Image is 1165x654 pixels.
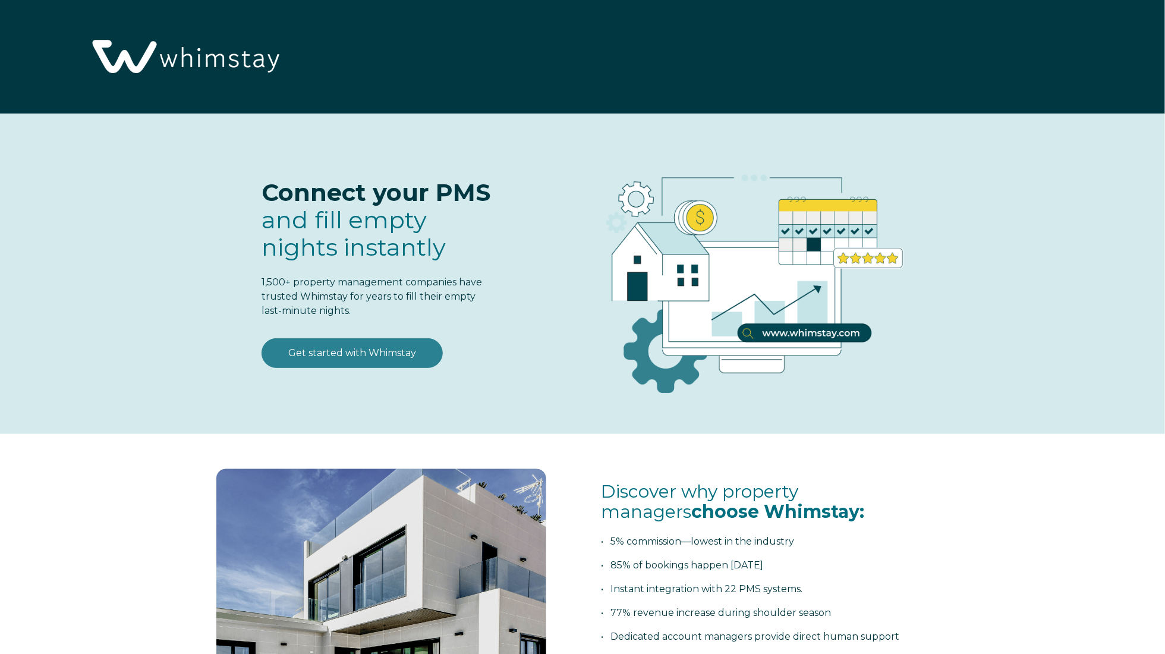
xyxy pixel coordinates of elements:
span: • 85% of bookings happen [DATE] [602,559,764,571]
span: and [262,205,446,262]
img: Whimstay Logo-02 1 [83,6,285,109]
span: • 77% revenue increase during shoulder season [602,607,832,618]
span: choose Whimstay: [692,501,865,523]
span: • Dedicated account managers provide direct human support [602,631,900,642]
span: • Instant integration with 22 PMS systems. [602,583,803,595]
a: Get started with Whimstay [262,338,443,368]
span: • 5% commission—lowest in the industry [602,536,795,547]
img: RBO Ilustrations-03 [539,137,957,412]
span: 1,500+ property management companies have trusted Whimstay for years to fill their empty last-min... [262,276,482,316]
span: Connect your PMS [262,178,490,207]
span: Discover why property managers [602,480,865,523]
span: fill empty nights instantly [262,205,446,262]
